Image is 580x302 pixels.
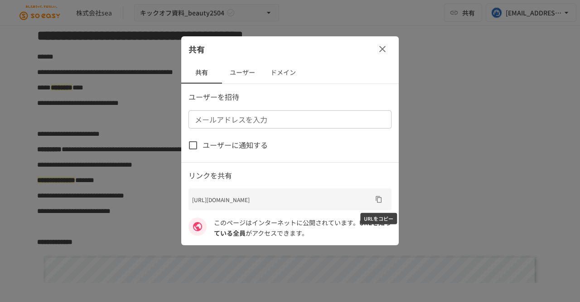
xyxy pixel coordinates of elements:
button: URLをコピー [372,192,386,207]
span: URLを知っている全員 [214,218,391,237]
p: ユーザーを招待 [188,91,391,103]
p: リンクを共有 [188,170,391,182]
button: ユーザー [222,62,263,84]
div: 共有 [181,36,399,62]
button: 共有 [181,62,222,84]
p: このページはインターネットに公開されています。 がアクセスできます。 [214,218,391,238]
div: URLをコピー [360,213,397,224]
p: [URL][DOMAIN_NAME] [192,195,372,204]
button: ドメイン [263,62,304,84]
span: ユーザーに通知する [203,139,268,151]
